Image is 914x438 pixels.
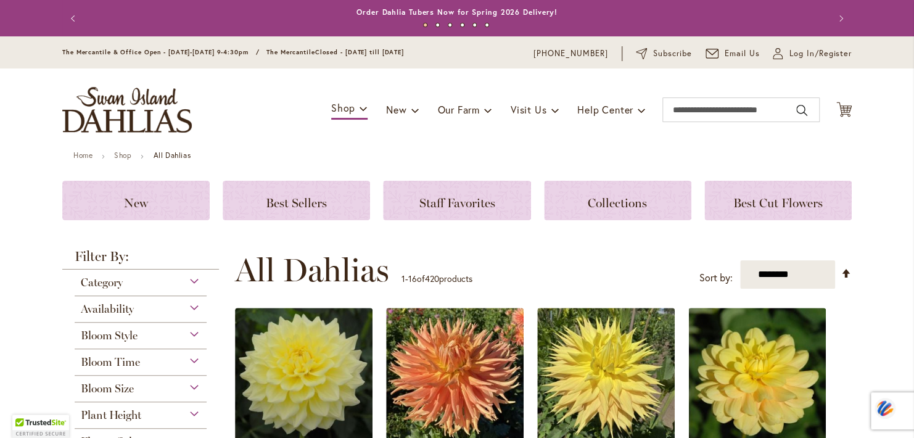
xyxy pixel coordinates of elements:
[875,397,895,419] img: svg+xml;base64,PHN2ZyB3aWR0aD0iNDQiIGhlaWdodD0iNDQiIHZpZXdCb3g9IjAgMCA0NCA0NCIgZmlsbD0ibm9uZSIgeG...
[81,276,123,289] span: Category
[588,196,647,210] span: Collections
[62,87,192,133] a: store logo
[383,181,530,220] a: Staff Favorites
[331,101,355,114] span: Shop
[62,48,315,56] span: The Mercantile & Office Open - [DATE]-[DATE] 9-4:30pm / The Mercantile
[401,269,472,289] p: - of products
[9,394,44,429] iframe: Launch Accessibility Center
[706,48,760,60] a: Email Us
[81,408,141,422] span: Plant Height
[124,196,148,210] span: New
[653,48,692,60] span: Subscribe
[81,329,138,342] span: Bloom Style
[725,48,760,60] span: Email Us
[62,181,210,220] a: New
[472,23,477,27] button: 5 of 6
[448,23,452,27] button: 3 of 6
[73,151,93,160] a: Home
[62,250,219,270] strong: Filter By:
[81,302,134,316] span: Availability
[234,252,389,289] span: All Dahlias
[62,6,87,31] button: Previous
[423,23,427,27] button: 1 of 6
[437,103,479,116] span: Our Farm
[386,103,406,116] span: New
[460,23,464,27] button: 4 of 6
[773,48,852,60] a: Log In/Register
[153,151,191,160] strong: All Dahlias
[356,7,558,17] a: Order Dahlia Tubers Now for Spring 2026 Delivery!
[223,181,370,220] a: Best Sellers
[789,48,852,60] span: Log In/Register
[577,103,633,116] span: Help Center
[827,6,852,31] button: Next
[315,48,404,56] span: Closed - [DATE] till [DATE]
[485,23,489,27] button: 6 of 6
[733,196,823,210] span: Best Cut Flowers
[511,103,546,116] span: Visit Us
[419,196,495,210] span: Staff Favorites
[81,355,140,369] span: Bloom Time
[424,273,438,284] span: 420
[544,181,691,220] a: Collections
[81,382,134,395] span: Bloom Size
[699,267,733,289] label: Sort by:
[704,181,852,220] a: Best Cut Flowers
[401,273,405,284] span: 1
[114,151,131,160] a: Shop
[408,273,416,284] span: 16
[266,196,327,210] span: Best Sellers
[435,23,440,27] button: 2 of 6
[636,48,692,60] a: Subscribe
[533,48,608,60] a: [PHONE_NUMBER]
